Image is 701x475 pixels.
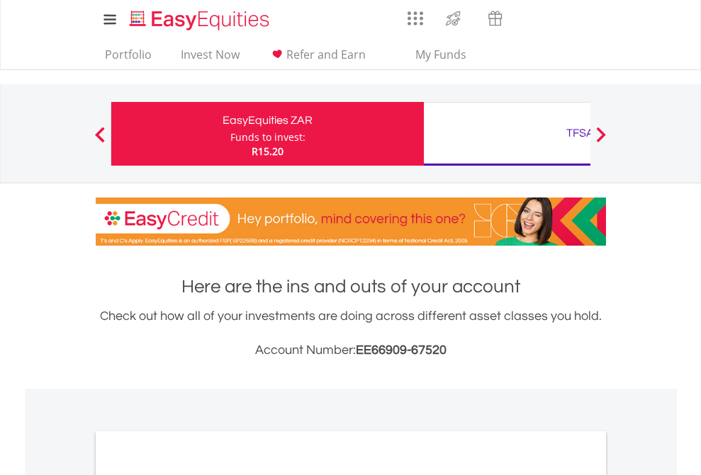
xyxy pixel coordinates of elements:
a: Portfolio [99,47,157,69]
img: grid-menu-icon.svg [408,11,423,26]
h1: Here are the ins and outs of your account [96,274,606,299]
a: Refer and Earn [263,47,371,69]
div: Funds to invest: [230,130,305,144]
div: EasyEquities ZAR [120,110,415,130]
span: R15.20 [252,144,284,158]
a: AppsGrid [398,4,432,26]
button: Previous [86,134,114,148]
a: FAQ's and Support [552,4,588,32]
img: vouchers-v2.svg [483,7,507,30]
a: Invest Now [175,47,245,69]
span: Refer and Earn [286,47,366,62]
img: thrive-v2.svg [442,7,465,30]
h3: Account Number: [96,340,606,360]
a: My Profile [588,4,624,35]
span: EE66909-67520 [356,343,447,357]
span: My Funds [395,45,488,64]
div: Check out how all of your investments are doing across different asset classes you hold. [96,307,606,360]
img: EasyEquities_Logo.png [127,8,275,32]
button: Next [587,134,615,148]
img: EasyCredit Promotion Banner [96,198,606,246]
a: Vouchers [474,4,516,30]
a: Notifications [516,4,552,32]
a: Home page [124,4,275,32]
